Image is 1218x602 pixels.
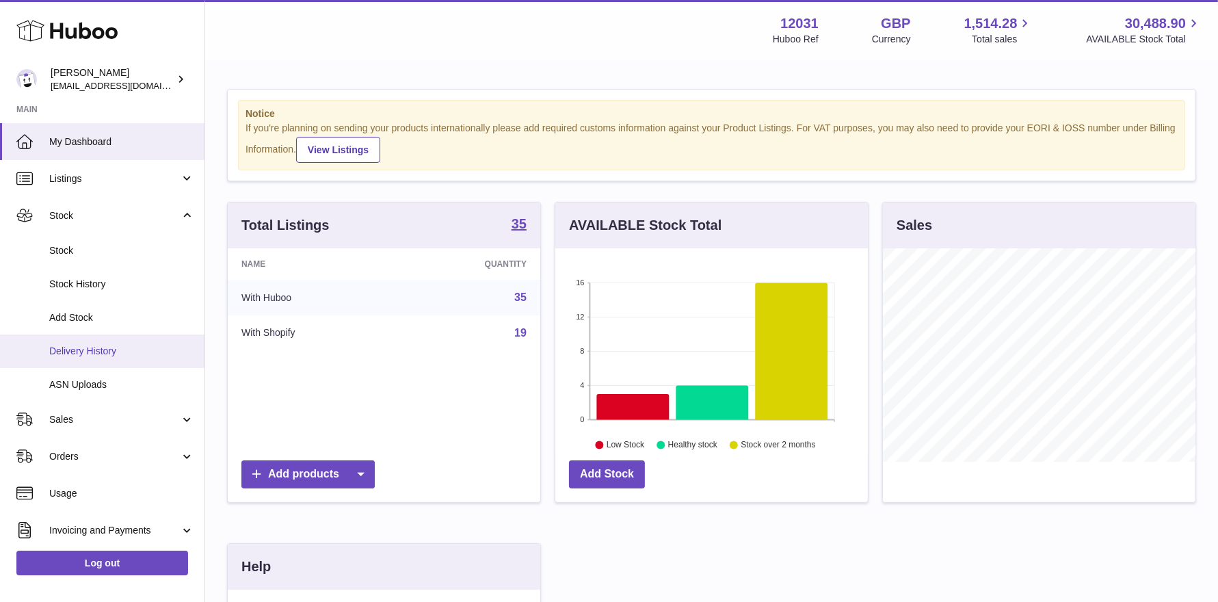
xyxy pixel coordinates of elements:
[780,14,819,33] strong: 12031
[49,244,194,257] span: Stock
[514,327,527,339] a: 19
[569,460,645,488] a: Add Stock
[49,487,194,500] span: Usage
[49,172,180,185] span: Listings
[580,415,584,423] text: 0
[580,347,584,355] text: 8
[1086,33,1202,46] span: AVAILABLE Stock Total
[514,291,527,303] a: 35
[741,440,815,449] text: Stock over 2 months
[49,135,194,148] span: My Dashboard
[228,315,396,351] td: With Shopify
[241,216,330,235] h3: Total Listings
[576,278,584,287] text: 16
[881,14,910,33] strong: GBP
[897,216,932,235] h3: Sales
[49,450,180,463] span: Orders
[241,460,375,488] a: Add products
[246,122,1178,163] div: If you're planning on sending your products internationally please add required customs informati...
[964,14,1033,46] a: 1,514.28 Total sales
[49,278,194,291] span: Stock History
[668,440,718,449] text: Healthy stock
[49,413,180,426] span: Sales
[49,378,194,391] span: ASN Uploads
[512,217,527,233] a: 35
[49,209,180,222] span: Stock
[580,381,584,389] text: 4
[296,137,380,163] a: View Listings
[16,69,37,90] img: admin@makewellforyou.com
[773,33,819,46] div: Huboo Ref
[49,524,180,537] span: Invoicing and Payments
[228,248,396,280] th: Name
[569,216,721,235] h3: AVAILABLE Stock Total
[246,107,1178,120] strong: Notice
[972,33,1033,46] span: Total sales
[51,80,201,91] span: [EMAIL_ADDRESS][DOMAIN_NAME]
[228,280,396,315] td: With Huboo
[1086,14,1202,46] a: 30,488.90 AVAILABLE Stock Total
[576,313,584,321] text: 12
[51,66,174,92] div: [PERSON_NAME]
[512,217,527,231] strong: 35
[49,345,194,358] span: Delivery History
[964,14,1018,33] span: 1,514.28
[872,33,911,46] div: Currency
[607,440,645,449] text: Low Stock
[1125,14,1186,33] span: 30,488.90
[241,558,271,576] h3: Help
[49,311,194,324] span: Add Stock
[16,551,188,575] a: Log out
[396,248,540,280] th: Quantity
